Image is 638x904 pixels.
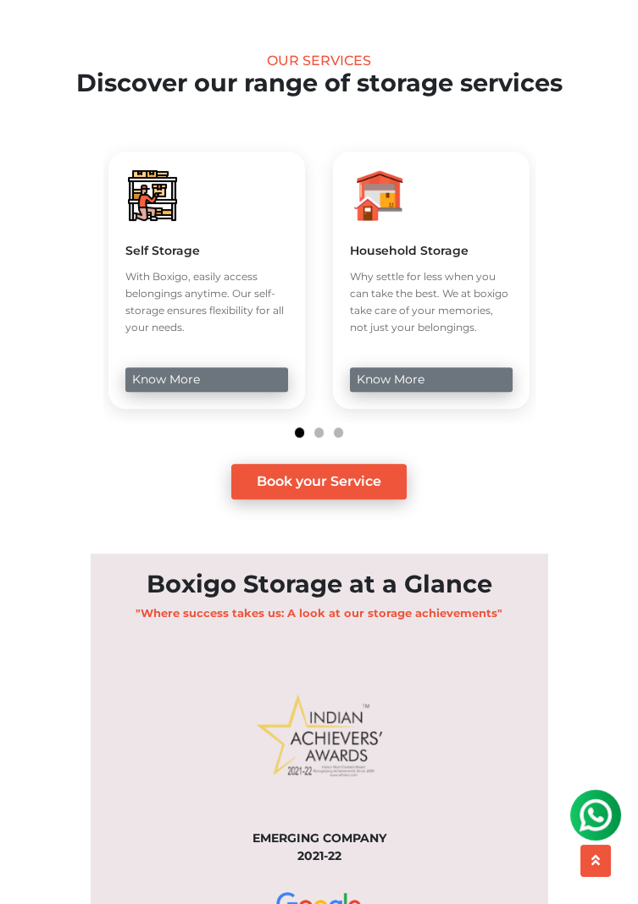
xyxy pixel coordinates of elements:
img: whatsapp-icon.svg [17,17,51,51]
h2: Discover our range of storage services [25,69,613,98]
button: scroll up [580,845,611,877]
p: With Boxigo, easily access belongings anytime. Our self-storage ensures flexibility for all your ... [125,268,288,336]
div: Our Services [25,52,613,69]
img: boxigo_packers_and_movers_huge_savings [125,168,180,223]
h5: Self Storage [125,243,288,258]
a: Book your Service [231,464,407,499]
b: "Where success takes us: A look at our storage achievements" [136,606,502,620]
h5: Household Storage [350,243,513,258]
a: know more [350,367,513,392]
img: boxigo_packers_and_movers_huge_savings [350,168,404,223]
h2: Boxigo Storage at a Glance [91,570,548,599]
a: know more [125,367,288,392]
div: EMERGING COMPANY 2021-22 [91,830,548,865]
img: achievements [238,640,401,830]
p: Why settle for less when you can take the best. We at boxigo take care of your memories, not just... [350,268,513,336]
